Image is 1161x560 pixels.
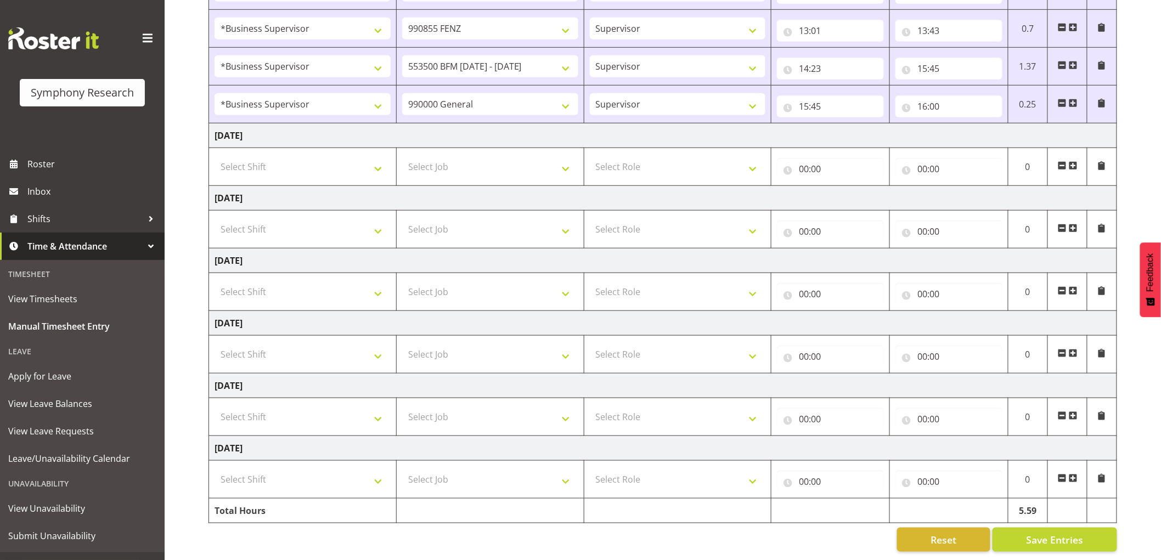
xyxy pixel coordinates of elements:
td: 1.37 [1008,48,1048,86]
div: Symphony Research [31,84,134,101]
input: Click to select... [895,283,1002,305]
span: Manual Timesheet Entry [8,318,156,335]
input: Click to select... [777,95,884,117]
span: View Leave Balances [8,395,156,412]
input: Click to select... [777,220,884,242]
input: Click to select... [895,408,1002,430]
a: Leave/Unavailability Calendar [3,445,162,472]
a: Manual Timesheet Entry [3,313,162,340]
input: Click to select... [777,346,884,367]
td: 0 [1008,211,1048,248]
span: Save Entries [1026,533,1083,547]
td: 0.7 [1008,10,1048,48]
a: View Timesheets [3,285,162,313]
span: Inbox [27,183,159,200]
td: 0 [1008,273,1048,311]
td: [DATE] [209,123,1117,148]
td: 0.25 [1008,86,1048,123]
span: Shifts [27,211,143,227]
span: View Unavailability [8,500,156,517]
input: Click to select... [895,346,1002,367]
button: Reset [897,528,990,552]
input: Click to select... [777,20,884,42]
input: Click to select... [777,158,884,180]
span: Time & Attendance [27,238,143,254]
button: Feedback - Show survey [1140,242,1161,317]
input: Click to select... [777,471,884,493]
div: Leave [3,340,162,363]
input: Click to select... [895,58,1002,80]
div: Timesheet [3,263,162,285]
span: Apply for Leave [8,368,156,384]
a: View Leave Requests [3,417,162,445]
span: View Leave Requests [8,423,156,439]
td: [DATE] [209,248,1117,273]
td: [DATE] [209,374,1117,398]
img: Rosterit website logo [8,27,99,49]
div: Unavailability [3,472,162,495]
td: 0 [1008,398,1048,436]
td: 0 [1008,336,1048,374]
span: Reset [931,533,956,547]
input: Click to select... [895,158,1002,180]
td: 0 [1008,148,1048,186]
span: Feedback [1146,253,1156,292]
span: Roster [27,156,159,172]
td: [DATE] [209,186,1117,211]
input: Click to select... [895,220,1002,242]
span: View Timesheets [8,291,156,307]
td: [DATE] [209,311,1117,336]
input: Click to select... [895,471,1002,493]
input: Click to select... [777,408,884,430]
td: 0 [1008,461,1048,499]
a: Submit Unavailability [3,522,162,550]
a: View Leave Balances [3,390,162,417]
a: Apply for Leave [3,363,162,390]
input: Click to select... [777,58,884,80]
input: Click to select... [895,20,1002,42]
span: Submit Unavailability [8,528,156,544]
td: 5.59 [1008,499,1048,523]
td: [DATE] [209,436,1117,461]
span: Leave/Unavailability Calendar [8,450,156,467]
td: Total Hours [209,499,397,523]
button: Save Entries [993,528,1117,552]
input: Click to select... [777,283,884,305]
input: Click to select... [895,95,1002,117]
a: View Unavailability [3,495,162,522]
